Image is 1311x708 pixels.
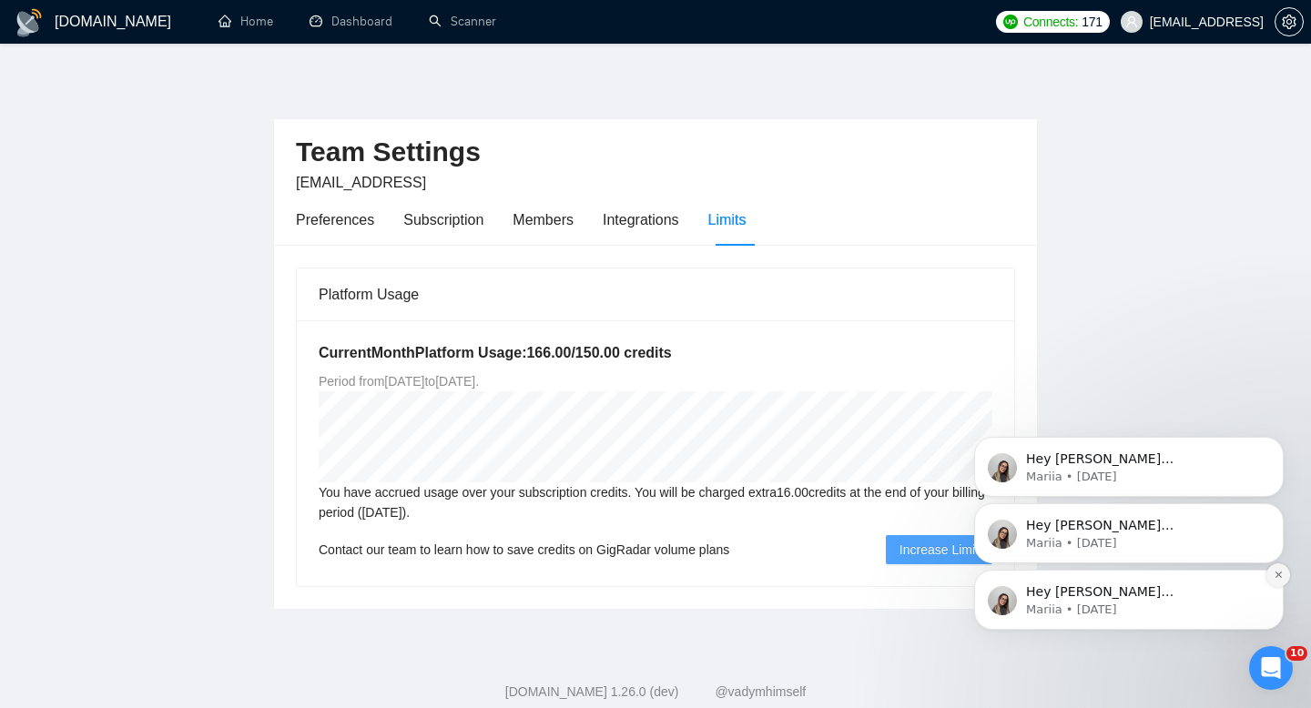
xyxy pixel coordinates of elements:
[1275,15,1303,29] span: setting
[319,540,729,560] span: Contact our team to learn how to save credits on GigRadar volume plans
[947,320,1311,659] iframe: Intercom notifications message
[429,14,496,29] a: searchScanner
[1003,15,1018,29] img: upwork-logo.png
[1125,15,1138,28] span: user
[1249,646,1293,690] iframe: Intercom live chat
[319,268,992,320] div: Platform Usage
[1023,12,1078,32] span: Connects:
[1286,646,1307,661] span: 10
[899,540,979,560] span: Increase Limit
[513,208,574,231] div: Members
[603,208,679,231] div: Integrations
[218,14,273,29] a: homeHome
[296,134,1015,171] h2: Team Settings
[319,374,479,389] span: Period from [DATE] to [DATE] .
[319,482,992,522] div: You have accrued usage over your subscription credits. You will be charged extra 16.00 credits at...
[886,535,992,564] button: Increase Limit
[715,684,806,699] a: @vadymhimself
[1275,15,1304,29] a: setting
[319,342,992,364] h5: Current Month Platform Usage: 166.00 / 150.00 credits
[15,8,44,37] img: logo
[505,684,679,699] a: [DOMAIN_NAME] 1.26.0 (dev)
[296,208,374,231] div: Preferences
[403,208,483,231] div: Subscription
[1082,12,1102,32] span: 171
[296,175,426,190] span: [EMAIL_ADDRESS]
[310,14,392,29] a: dashboardDashboard
[708,208,747,231] div: Limits
[1275,7,1304,36] button: setting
